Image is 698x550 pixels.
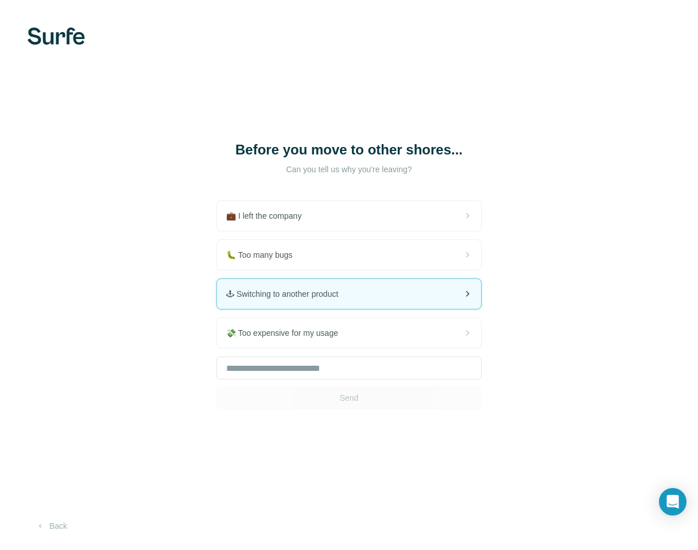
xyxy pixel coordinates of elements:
img: Surfe's logo [28,28,85,45]
button: Back [28,516,75,536]
span: 💼 I left the company [226,210,311,222]
span: 🐛 Too many bugs [226,249,302,261]
span: 🕹 Switching to another product [226,288,347,300]
p: Can you tell us why you're leaving? [234,164,464,175]
div: Open Intercom Messenger [659,488,687,516]
h1: Before you move to other shores... [234,141,464,159]
span: 💸 Too expensive for my usage [226,327,347,339]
